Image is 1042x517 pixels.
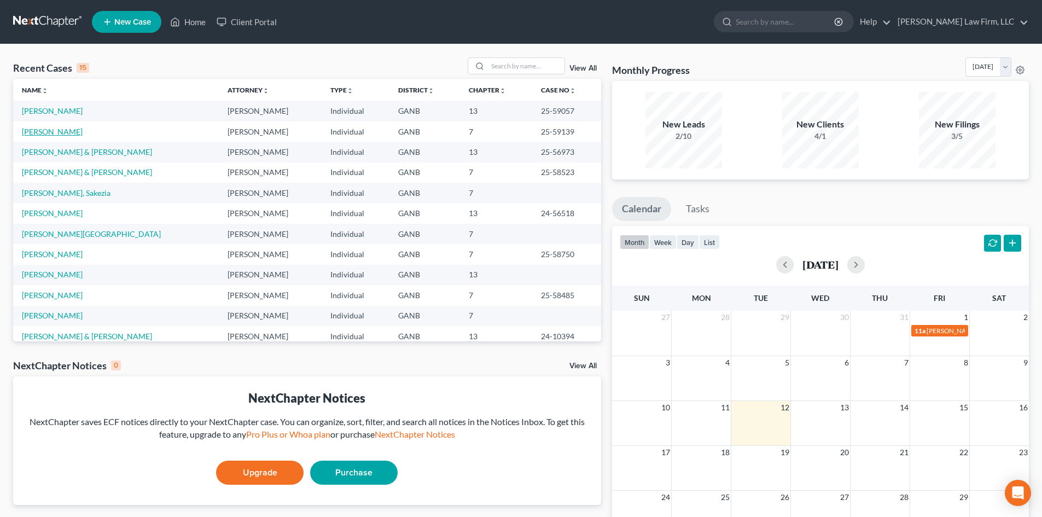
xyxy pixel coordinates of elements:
div: NextChapter Notices [13,359,121,372]
td: Individual [322,121,389,142]
span: 6 [843,356,850,369]
a: Upgrade [216,461,304,485]
div: New Leads [645,118,722,131]
button: list [699,235,720,249]
span: [PERSON_NAME] 341 mtg [927,327,1003,335]
td: 25-58750 [532,244,601,264]
span: 14 [899,401,910,414]
i: unfold_more [569,88,576,94]
span: 10 [660,401,671,414]
a: Purchase [310,461,398,485]
a: NextChapter Notices [375,429,455,439]
span: Sat [992,293,1006,303]
div: 0 [111,361,121,370]
td: 13 [460,326,532,346]
span: Mon [692,293,711,303]
td: 13 [460,265,532,285]
span: 25 [720,491,731,504]
span: 4 [724,356,731,369]
span: 11 [720,401,731,414]
a: Chapterunfold_more [469,86,506,94]
div: Recent Cases [13,61,89,74]
td: [PERSON_NAME] [219,121,322,142]
button: month [620,235,649,249]
span: 3 [665,356,671,369]
a: [PERSON_NAME] [22,127,83,136]
td: [PERSON_NAME] [219,224,322,244]
a: Typeunfold_more [330,86,353,94]
a: [PERSON_NAME] Law Firm, LLC [892,12,1028,32]
span: 28 [899,491,910,504]
td: GANB [389,224,460,244]
td: 13 [460,203,532,223]
span: 19 [779,446,790,459]
td: [PERSON_NAME] [219,101,322,121]
a: Client Portal [211,12,282,32]
a: [PERSON_NAME] [22,208,83,218]
td: [PERSON_NAME] [219,142,322,162]
td: 13 [460,142,532,162]
a: Help [854,12,891,32]
a: Nameunfold_more [22,86,48,94]
div: Open Intercom Messenger [1005,480,1031,506]
td: GANB [389,285,460,305]
td: Individual [322,142,389,162]
div: New Filings [919,118,996,131]
h2: [DATE] [802,259,839,270]
a: Case Nounfold_more [541,86,576,94]
i: unfold_more [499,88,506,94]
h3: Monthly Progress [612,63,690,77]
i: unfold_more [428,88,434,94]
div: 15 [77,63,89,73]
td: GANB [389,244,460,264]
a: Tasks [676,197,719,221]
span: 15 [958,401,969,414]
td: GANB [389,265,460,285]
span: New Case [114,18,151,26]
span: 27 [839,491,850,504]
span: 7 [903,356,910,369]
td: 7 [460,244,532,264]
span: 2 [1022,311,1029,324]
td: GANB [389,203,460,223]
span: 27 [660,311,671,324]
a: [PERSON_NAME][GEOGRAPHIC_DATA] [22,229,161,239]
td: GANB [389,183,460,203]
div: NextChapter Notices [22,390,592,406]
td: Individual [322,101,389,121]
span: 8 [963,356,969,369]
input: Search by name... [488,58,564,74]
i: unfold_more [42,88,48,94]
span: 22 [958,446,969,459]
td: 25-58485 [532,285,601,305]
a: [PERSON_NAME] [22,106,83,115]
td: Individual [322,203,389,223]
a: Home [165,12,211,32]
td: GANB [389,326,460,346]
span: Sun [634,293,650,303]
a: [PERSON_NAME] [22,270,83,279]
span: 29 [779,311,790,324]
td: Individual [322,162,389,183]
div: NextChapter saves ECF notices directly to your NextChapter case. You can organize, sort, filter, ... [22,416,592,441]
td: [PERSON_NAME] [219,203,322,223]
td: GANB [389,142,460,162]
a: View All [569,65,597,72]
div: 3/5 [919,131,996,142]
td: [PERSON_NAME] [219,162,322,183]
i: unfold_more [347,88,353,94]
a: Pro Plus or Whoa plan [246,429,330,439]
span: 11a [915,327,925,335]
td: GANB [389,121,460,142]
a: Districtunfold_more [398,86,434,94]
td: Individual [322,265,389,285]
a: Attorneyunfold_more [228,86,269,94]
span: 12 [779,401,790,414]
td: GANB [389,101,460,121]
a: [PERSON_NAME] [22,249,83,259]
td: Individual [322,244,389,264]
button: day [677,235,699,249]
td: [PERSON_NAME] [219,265,322,285]
span: 20 [839,446,850,459]
a: [PERSON_NAME] & [PERSON_NAME] [22,147,152,156]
